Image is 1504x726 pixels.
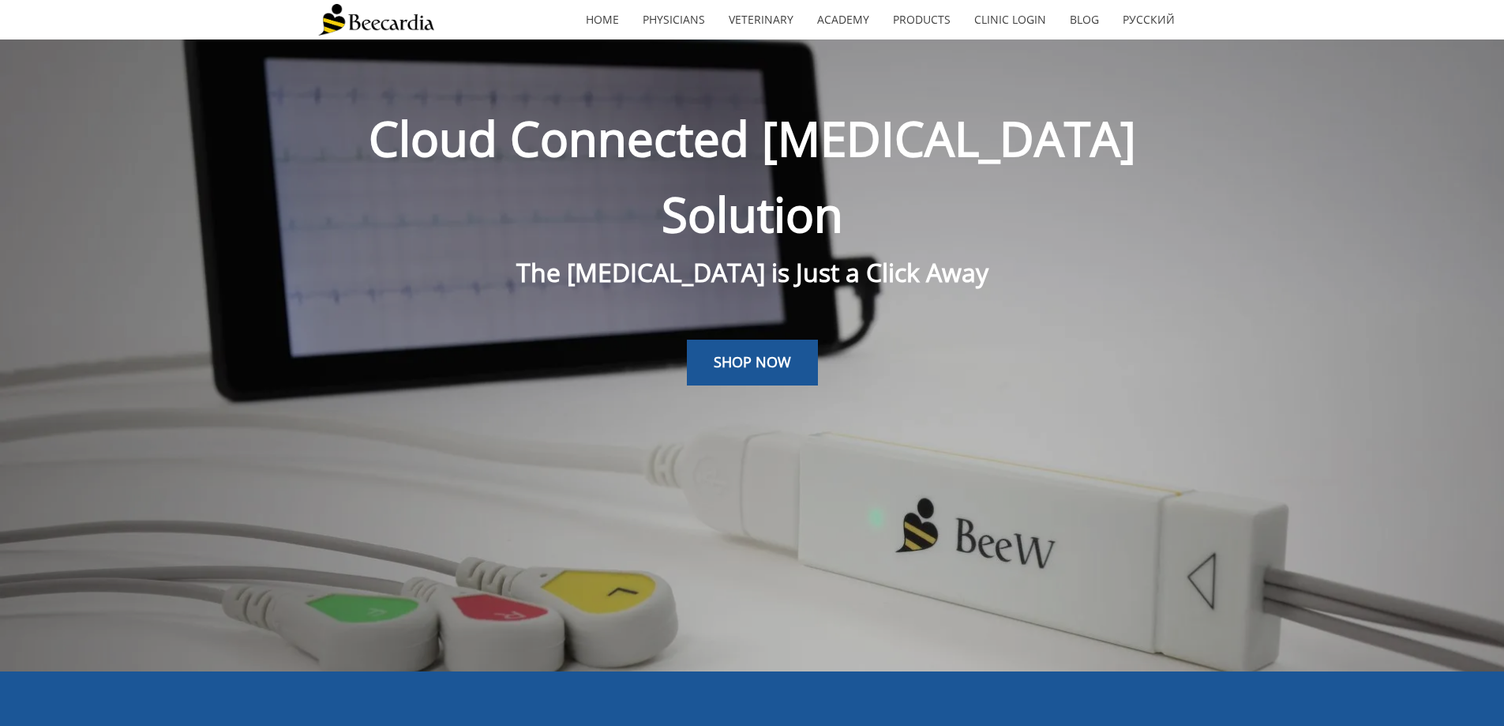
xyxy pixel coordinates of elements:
a: SHOP NOW [687,340,818,386]
a: Veterinary [717,2,805,38]
a: Русский [1111,2,1187,38]
a: Academy [805,2,881,38]
a: Physicians [631,2,717,38]
span: Cloud Connected [MEDICAL_DATA] Solution [369,106,1136,246]
span: The [MEDICAL_DATA] is Just a Click Away [516,255,988,289]
span: SHOP NOW [714,352,791,371]
a: Products [881,2,962,38]
a: Blog [1058,2,1111,38]
a: Clinic Login [962,2,1058,38]
a: home [574,2,631,38]
img: Beecardia [318,4,434,36]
